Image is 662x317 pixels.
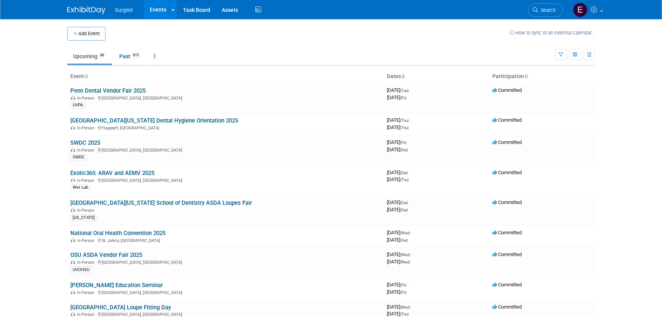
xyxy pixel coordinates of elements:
div: St. John's, [GEOGRAPHIC_DATA] [70,237,381,243]
a: Penn Dental Vendor Fair 2025 [70,87,146,94]
span: - [410,87,411,93]
span: Committed [492,252,522,257]
span: (Thu) [400,118,409,123]
img: In-Person Event [71,260,75,264]
span: [DATE] [387,289,406,295]
div: [GEOGRAPHIC_DATA], [GEOGRAPHIC_DATA] [70,177,381,183]
img: Event Coordinator [573,3,587,17]
span: (Wed) [400,260,410,264]
span: (Sat) [400,201,408,205]
span: [DATE] [387,252,412,257]
th: Participation [489,70,595,83]
span: [DATE] [387,199,410,205]
a: SWDC 2025 [70,139,100,146]
span: [DATE] [387,230,412,235]
span: - [411,304,412,310]
span: [DATE] [387,124,409,130]
span: (Thu) [400,312,409,316]
div: SWDC [70,154,87,161]
span: [DATE] [387,170,410,175]
div: [GEOGRAPHIC_DATA], [GEOGRAPHIC_DATA] [70,311,381,317]
span: (Fri) [400,283,406,287]
span: (Sat) [400,238,408,242]
span: [DATE] [387,311,409,317]
span: [DATE] [387,87,411,93]
span: (Sat) [400,208,408,212]
span: In-Person [77,290,97,295]
span: - [409,199,410,205]
span: Committed [492,170,522,175]
span: (Sat) [400,171,408,175]
span: - [409,170,410,175]
a: Sort by Event Name [84,73,88,79]
span: (Wed) [400,253,410,257]
a: OSU ASDA Vendor Fair 2025 [70,252,142,258]
th: Event [67,70,384,83]
a: Sort by Start Date [401,73,405,79]
img: In-Person Event [71,148,75,152]
div: UVOHSU [70,266,92,273]
img: In-Person Event [71,238,75,242]
span: In-Person [77,96,97,101]
span: (Sat) [400,148,408,152]
span: Surgitel [115,7,133,13]
span: 873 [131,52,141,58]
img: ExhibitDay [67,7,105,14]
a: [GEOGRAPHIC_DATA][US_STATE] School of Dentistry ASDA Loupes Fair [70,199,252,206]
img: In-Person Event [71,126,75,129]
a: Search [528,3,563,17]
a: [GEOGRAPHIC_DATA][US_STATE] Dental Hygiene Orientation 2025 [70,117,238,124]
span: - [407,139,409,145]
span: In-Person [77,312,97,317]
img: In-Person Event [71,312,75,316]
span: In-Person [77,208,97,213]
span: Committed [492,304,522,310]
a: National Oral Health Convention 2025 [70,230,165,237]
a: [GEOGRAPHIC_DATA] Loupe Fitting Day [70,304,171,311]
span: Committed [492,230,522,235]
th: Dates [384,70,489,83]
span: Committed [492,199,522,205]
span: [DATE] [387,117,411,123]
span: In-Person [77,126,97,131]
div: [GEOGRAPHIC_DATA], [GEOGRAPHIC_DATA] [70,95,381,101]
button: Add Event [67,27,105,41]
span: In-Person [77,148,97,153]
span: [DATE] [387,304,412,310]
a: Past873 [114,49,147,64]
span: (Fri) [400,290,406,294]
span: - [411,230,412,235]
span: Committed [492,117,522,123]
a: [PERSON_NAME] Education Seminar [70,282,163,289]
span: Search [538,7,556,13]
span: (Fri) [400,96,406,100]
span: - [411,252,412,257]
span: 88 [98,52,106,58]
span: In-Person [77,178,97,183]
span: (Thu) [400,126,409,130]
span: (Thu) [400,178,409,182]
div: [US_STATE] [70,214,97,221]
div: [GEOGRAPHIC_DATA], [GEOGRAPHIC_DATA] [70,259,381,265]
span: [DATE] [387,259,410,265]
a: Exotic365: ARAV and AEMV 2025 [70,170,154,176]
span: - [410,117,411,123]
span: In-Person [77,238,97,243]
a: How to sync to an external calendar... [509,30,595,36]
span: (Fri) [400,141,406,145]
span: [DATE] [387,139,409,145]
span: (Tue) [400,88,409,93]
img: In-Person Event [71,208,75,212]
img: In-Person Event [71,96,75,100]
div: UVPA [70,102,85,109]
span: [DATE] [387,282,409,288]
div: Wet Lab [70,184,91,191]
span: (Wed) [400,231,410,235]
img: In-Person Event [71,178,75,182]
span: Committed [492,282,522,288]
span: In-Person [77,260,97,265]
div: [GEOGRAPHIC_DATA], [GEOGRAPHIC_DATA] [70,147,381,153]
span: [DATE] [387,176,409,182]
div: Flagstaff, [GEOGRAPHIC_DATA] [70,124,381,131]
span: [DATE] [387,237,408,243]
